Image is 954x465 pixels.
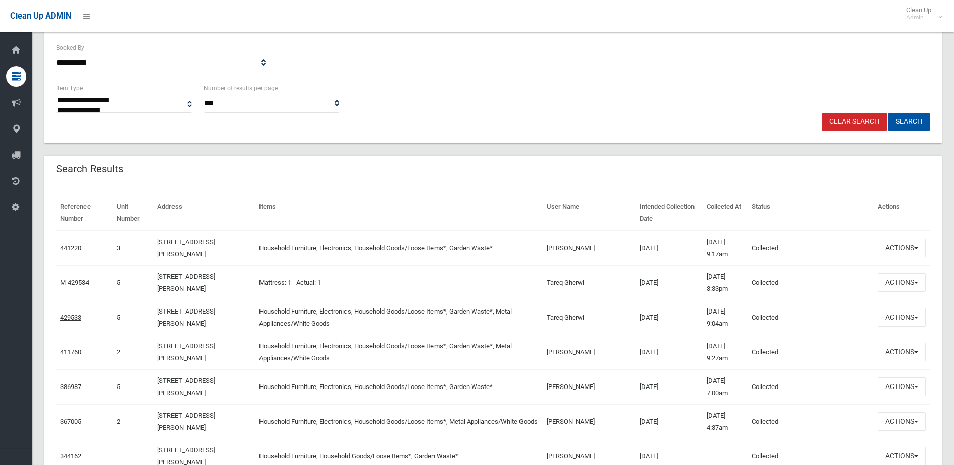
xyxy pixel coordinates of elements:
[703,369,748,404] td: [DATE] 7:00am
[60,279,89,286] a: M-429534
[60,452,81,460] a: 344162
[906,14,931,21] small: Admin
[157,273,215,292] a: [STREET_ADDRESS][PERSON_NAME]
[113,404,153,439] td: 2
[113,369,153,404] td: 5
[44,159,135,179] header: Search Results
[543,335,636,369] td: [PERSON_NAME]
[10,11,71,21] span: Clean Up ADMIN
[255,335,543,369] td: Household Furniture, Electronics, Household Goods/Loose Items*, Garden Waste*, Metal Appliances/W...
[636,265,703,300] td: [DATE]
[748,300,874,335] td: Collected
[255,230,543,266] td: Household Furniture, Electronics, Household Goods/Loose Items*, Garden Waste*
[56,42,84,53] label: Booked By
[255,196,543,230] th: Items
[878,412,926,431] button: Actions
[748,404,874,439] td: Collected
[543,230,636,266] td: [PERSON_NAME]
[901,6,941,21] span: Clean Up
[255,369,543,404] td: Household Furniture, Electronics, Household Goods/Loose Items*, Garden Waste*
[878,343,926,361] button: Actions
[543,300,636,335] td: Tareq Gherwi
[157,307,215,327] a: [STREET_ADDRESS][PERSON_NAME]
[748,265,874,300] td: Collected
[636,369,703,404] td: [DATE]
[255,300,543,335] td: Household Furniture, Electronics, Household Goods/Loose Items*, Garden Waste*, Metal Appliances/W...
[636,404,703,439] td: [DATE]
[255,404,543,439] td: Household Furniture, Electronics, Household Goods/Loose Items*, Metal Appliances/White Goods
[703,404,748,439] td: [DATE] 4:37am
[56,196,113,230] th: Reference Number
[878,308,926,327] button: Actions
[703,196,748,230] th: Collected At
[703,300,748,335] td: [DATE] 9:04am
[157,238,215,258] a: [STREET_ADDRESS][PERSON_NAME]
[113,196,153,230] th: Unit Number
[878,239,926,257] button: Actions
[113,265,153,300] td: 5
[153,196,255,230] th: Address
[748,196,874,230] th: Status
[636,335,703,369] td: [DATE]
[60,244,81,252] a: 441220
[878,377,926,396] button: Actions
[60,314,81,321] a: 429533
[703,230,748,266] td: [DATE] 9:17am
[543,404,636,439] td: [PERSON_NAME]
[204,83,278,94] label: Number of results per page
[822,113,887,131] a: Clear Search
[748,230,874,266] td: Collected
[56,83,83,94] label: Item Type
[748,369,874,404] td: Collected
[113,335,153,369] td: 2
[878,273,926,292] button: Actions
[543,369,636,404] td: [PERSON_NAME]
[60,348,81,356] a: 411760
[113,230,153,266] td: 3
[255,265,543,300] td: Mattress: 1 - Actual: 1
[703,335,748,369] td: [DATE] 9:27am
[113,300,153,335] td: 5
[157,342,215,362] a: [STREET_ADDRESS][PERSON_NAME]
[636,196,703,230] th: Intended Collection Date
[157,412,215,431] a: [STREET_ADDRESS][PERSON_NAME]
[157,377,215,397] a: [STREET_ADDRESS][PERSON_NAME]
[748,335,874,369] td: Collected
[636,300,703,335] td: [DATE]
[543,265,636,300] td: Tareq Gherwi
[60,383,81,391] a: 386987
[888,113,930,131] button: Search
[60,418,81,425] a: 367005
[636,230,703,266] td: [DATE]
[874,196,930,230] th: Actions
[703,265,748,300] td: [DATE] 3:33pm
[543,196,636,230] th: User Name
